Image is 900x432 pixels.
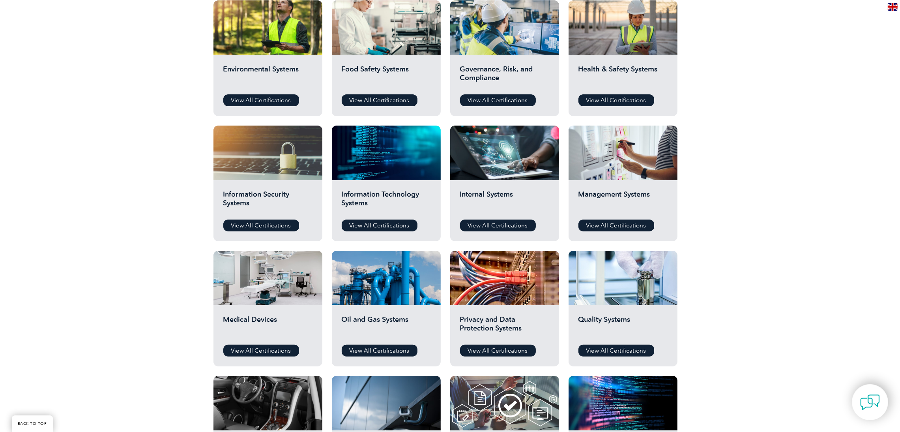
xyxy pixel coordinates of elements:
[342,315,431,339] h2: Oil and Gas Systems
[578,190,668,214] h2: Management Systems
[342,190,431,214] h2: Information Technology Systems
[223,345,299,357] a: View All Certifications
[223,94,299,106] a: View All Certifications
[342,220,417,231] a: View All Certifications
[578,220,654,231] a: View All Certifications
[223,315,312,339] h2: Medical Devices
[460,190,549,214] h2: Internal Systems
[578,345,654,357] a: View All Certifications
[460,315,549,339] h2: Privacy and Data Protection Systems
[578,65,668,88] h2: Health & Safety Systems
[342,345,417,357] a: View All Certifications
[460,220,536,231] a: View All Certifications
[223,220,299,231] a: View All Certifications
[342,65,431,88] h2: Food Safety Systems
[460,345,536,357] a: View All Certifications
[860,393,880,412] img: contact-chat.png
[460,94,536,106] a: View All Certifications
[223,190,312,214] h2: Information Security Systems
[12,415,53,432] a: BACK TO TOP
[460,65,549,88] h2: Governance, Risk, and Compliance
[888,3,898,11] img: en
[223,65,312,88] h2: Environmental Systems
[578,315,668,339] h2: Quality Systems
[342,94,417,106] a: View All Certifications
[578,94,654,106] a: View All Certifications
